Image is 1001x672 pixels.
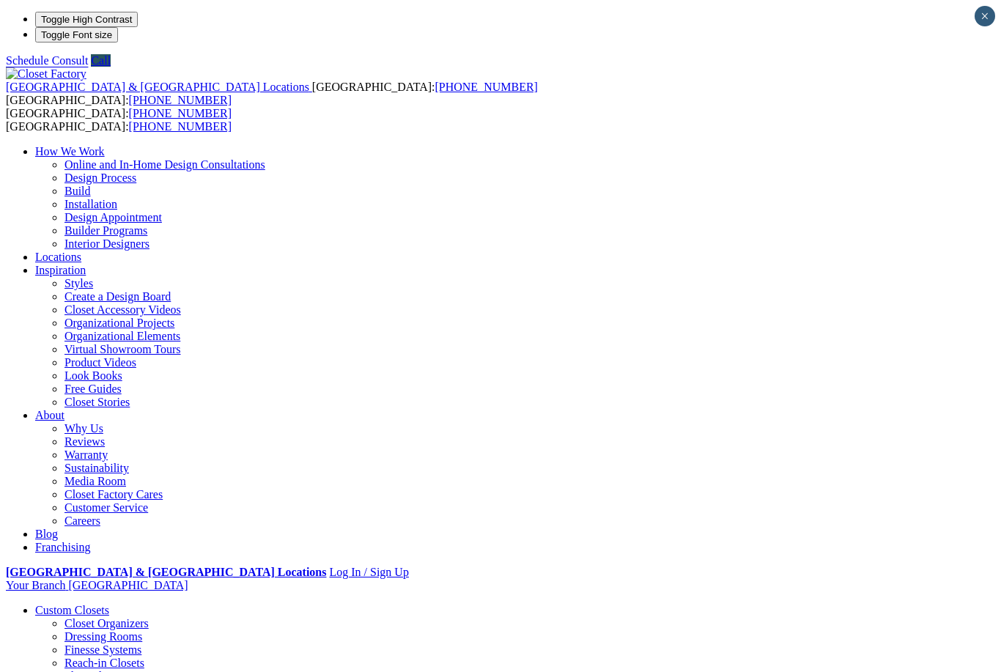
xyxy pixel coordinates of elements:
[64,617,149,629] a: Closet Organizers
[35,264,86,276] a: Inspiration
[91,54,111,67] a: Call
[35,528,58,540] a: Blog
[41,14,132,25] span: Toggle High Contrast
[6,54,88,67] a: Schedule Consult
[6,579,188,591] a: Your Branch [GEOGRAPHIC_DATA]
[35,12,138,27] button: Toggle High Contrast
[64,488,163,501] a: Closet Factory Cares
[64,290,171,303] a: Create a Design Board
[64,448,108,461] a: Warranty
[64,643,141,656] a: Finesse Systems
[35,145,105,158] a: How We Work
[6,107,232,133] span: [GEOGRAPHIC_DATA]: [GEOGRAPHIC_DATA]:
[329,566,408,578] a: Log In / Sign Up
[64,475,126,487] a: Media Room
[6,579,65,591] span: Your Branch
[129,107,232,119] a: [PHONE_NUMBER]
[64,501,148,514] a: Customer Service
[64,383,122,395] a: Free Guides
[35,27,118,43] button: Toggle Font size
[64,277,93,289] a: Styles
[435,81,537,93] a: [PHONE_NUMBER]
[64,435,105,448] a: Reviews
[6,81,309,93] span: [GEOGRAPHIC_DATA] & [GEOGRAPHIC_DATA] Locations
[64,317,174,329] a: Organizational Projects
[41,29,112,40] span: Toggle Font size
[64,396,130,408] a: Closet Stories
[64,462,129,474] a: Sustainability
[64,211,162,224] a: Design Appointment
[64,237,149,250] a: Interior Designers
[35,409,64,421] a: About
[64,343,181,355] a: Virtual Showroom Tours
[64,303,181,316] a: Closet Accessory Videos
[35,251,81,263] a: Locations
[64,158,265,171] a: Online and In-Home Design Consultations
[64,224,147,237] a: Builder Programs
[6,566,326,578] a: [GEOGRAPHIC_DATA] & [GEOGRAPHIC_DATA] Locations
[64,356,136,369] a: Product Videos
[64,514,100,527] a: Careers
[64,185,91,197] a: Build
[64,369,122,382] a: Look Books
[64,630,142,643] a: Dressing Rooms
[64,198,117,210] a: Installation
[64,657,144,669] a: Reach-in Closets
[64,171,136,184] a: Design Process
[68,579,188,591] span: [GEOGRAPHIC_DATA]
[35,604,109,616] a: Custom Closets
[975,6,995,26] button: Close
[6,81,312,93] a: [GEOGRAPHIC_DATA] & [GEOGRAPHIC_DATA] Locations
[35,541,91,553] a: Franchising
[129,120,232,133] a: [PHONE_NUMBER]
[64,330,180,342] a: Organizational Elements
[129,94,232,106] a: [PHONE_NUMBER]
[64,422,103,435] a: Why Us
[6,67,86,81] img: Closet Factory
[6,81,538,106] span: [GEOGRAPHIC_DATA]: [GEOGRAPHIC_DATA]:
